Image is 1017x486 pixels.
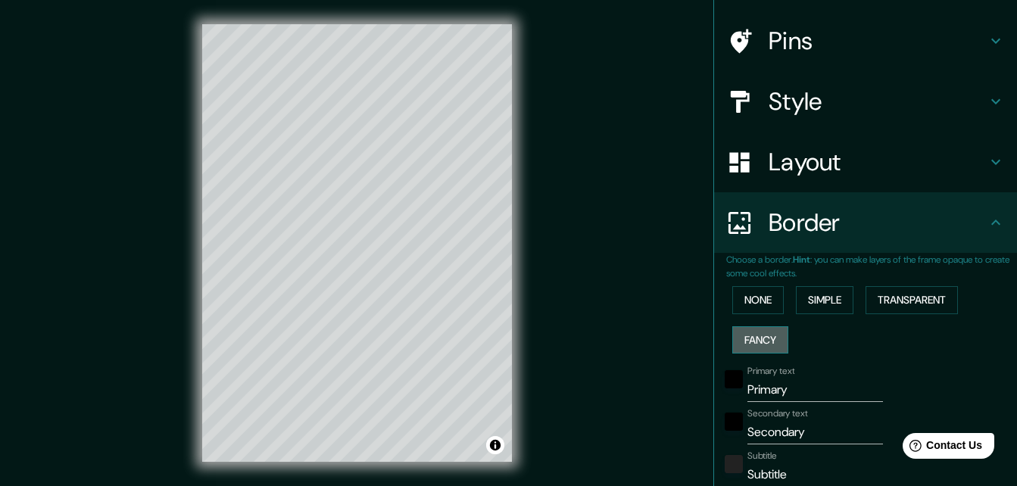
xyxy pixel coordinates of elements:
iframe: Help widget launcher [882,427,1000,469]
button: color-222222 [725,455,743,473]
button: black [725,413,743,431]
label: Primary text [747,365,794,378]
button: Fancy [732,326,788,354]
h4: Style [769,86,987,117]
div: Style [714,71,1017,132]
label: Subtitle [747,450,777,463]
button: Toggle attribution [486,436,504,454]
button: Simple [796,286,853,314]
button: Transparent [866,286,958,314]
div: Layout [714,132,1017,192]
b: Hint [793,254,810,266]
h4: Border [769,207,987,238]
button: None [732,286,784,314]
div: Pins [714,11,1017,71]
button: black [725,370,743,388]
h4: Layout [769,147,987,177]
p: Choose a border. : you can make layers of the frame opaque to create some cool effects. [726,253,1017,280]
h4: Pins [769,26,987,56]
div: Border [714,192,1017,253]
label: Secondary text [747,407,808,420]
